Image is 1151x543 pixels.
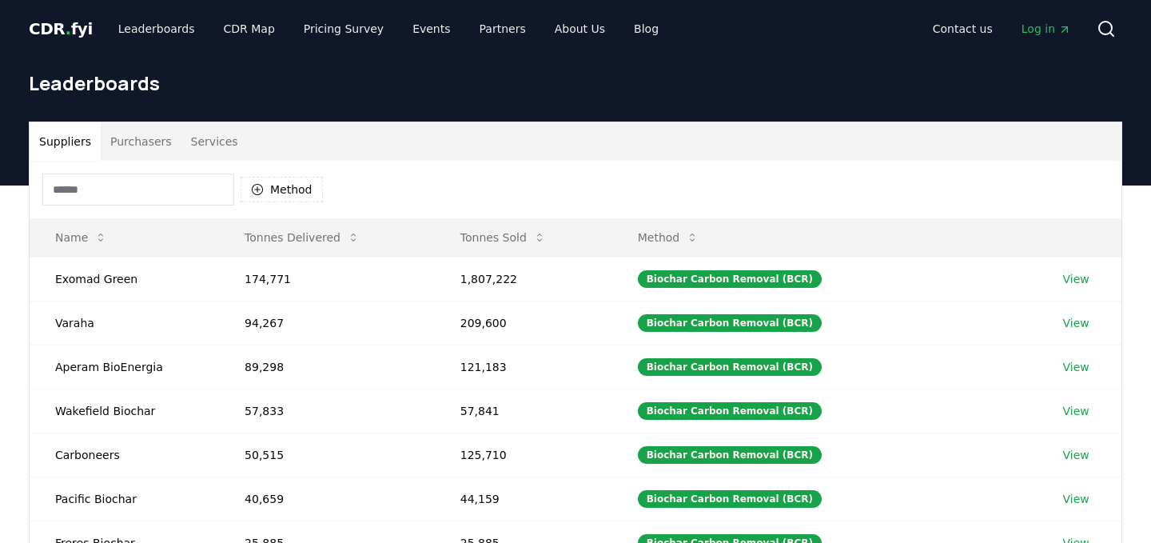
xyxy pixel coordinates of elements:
div: Biochar Carbon Removal (BCR) [638,490,822,508]
div: Biochar Carbon Removal (BCR) [638,270,822,288]
td: 40,659 [219,477,435,521]
button: Method [241,177,323,202]
td: 1,807,222 [435,257,612,301]
nav: Main [920,14,1084,43]
div: Biochar Carbon Removal (BCR) [638,402,822,420]
td: 89,298 [219,345,435,389]
td: Varaha [30,301,219,345]
a: Events [400,14,463,43]
a: About Us [542,14,618,43]
div: Biochar Carbon Removal (BCR) [638,446,822,464]
td: 174,771 [219,257,435,301]
td: Carboneers [30,433,219,477]
span: CDR fyi [29,19,93,38]
a: View [1063,271,1089,287]
td: Wakefield Biochar [30,389,219,433]
td: Aperam BioEnergia [30,345,219,389]
button: Tonnes Delivered [232,222,372,254]
a: View [1063,403,1089,419]
a: CDR.fyi [29,18,93,40]
a: Blog [621,14,671,43]
a: View [1063,359,1089,375]
td: 57,833 [219,389,435,433]
td: 125,710 [435,433,612,477]
td: Pacific Biochar [30,477,219,521]
button: Method [625,222,712,254]
a: View [1063,491,1089,507]
a: Pricing Survey [291,14,396,43]
a: Log in [1009,14,1084,43]
a: Leaderboards [106,14,208,43]
nav: Main [106,14,671,43]
td: 209,600 [435,301,612,345]
h1: Leaderboards [29,70,1122,96]
a: View [1063,447,1089,463]
span: . [66,19,71,38]
span: Log in [1022,21,1071,37]
a: Partners [467,14,539,43]
a: Contact us [920,14,1006,43]
td: 50,515 [219,433,435,477]
td: 57,841 [435,389,612,433]
button: Services [181,122,248,161]
div: Biochar Carbon Removal (BCR) [638,314,822,332]
a: View [1063,315,1089,331]
button: Suppliers [30,122,101,161]
a: CDR Map [211,14,288,43]
div: Biochar Carbon Removal (BCR) [638,358,822,376]
button: Name [42,222,120,254]
button: Purchasers [101,122,181,161]
button: Tonnes Sold [448,222,559,254]
td: 44,159 [435,477,612,521]
td: Exomad Green [30,257,219,301]
td: 121,183 [435,345,612,389]
td: 94,267 [219,301,435,345]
